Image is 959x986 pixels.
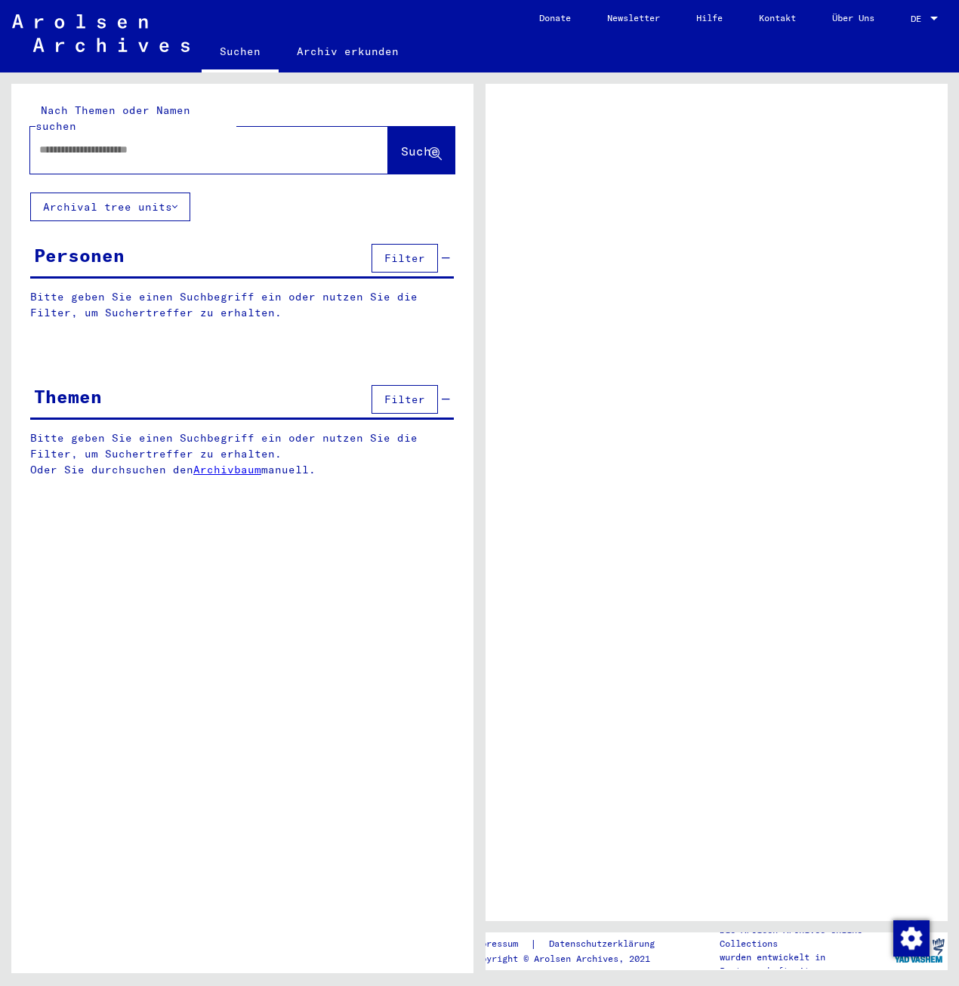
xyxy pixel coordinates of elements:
div: Themen [34,383,102,410]
p: Copyright © Arolsen Archives, 2021 [470,952,673,966]
span: Suche [401,143,439,159]
a: Impressum [470,936,530,952]
div: Zustimmung ändern [893,920,929,956]
span: DE [911,14,927,24]
mat-label: Nach Themen oder Namen suchen [35,103,190,133]
button: Filter [372,244,438,273]
span: Filter [384,251,425,265]
img: Arolsen_neg.svg [12,14,190,52]
a: Archiv erkunden [279,33,417,69]
p: Die Arolsen Archives Online-Collections [720,923,890,951]
button: Filter [372,385,438,414]
span: Filter [384,393,425,406]
img: Zustimmung ändern [893,920,930,957]
div: Personen [34,242,125,269]
p: Bitte geben Sie einen Suchbegriff ein oder nutzen Sie die Filter, um Suchertreffer zu erhalten. O... [30,430,455,478]
p: Bitte geben Sie einen Suchbegriff ein oder nutzen Sie die Filter, um Suchertreffer zu erhalten. [30,289,454,321]
a: Archivbaum [193,463,261,476]
img: yv_logo.png [891,932,948,969]
p: wurden entwickelt in Partnerschaft mit [720,951,890,978]
div: | [470,936,673,952]
a: Datenschutzerklärung [537,936,673,952]
button: Archival tree units [30,193,190,221]
a: Suchen [202,33,279,72]
button: Suche [388,127,455,174]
